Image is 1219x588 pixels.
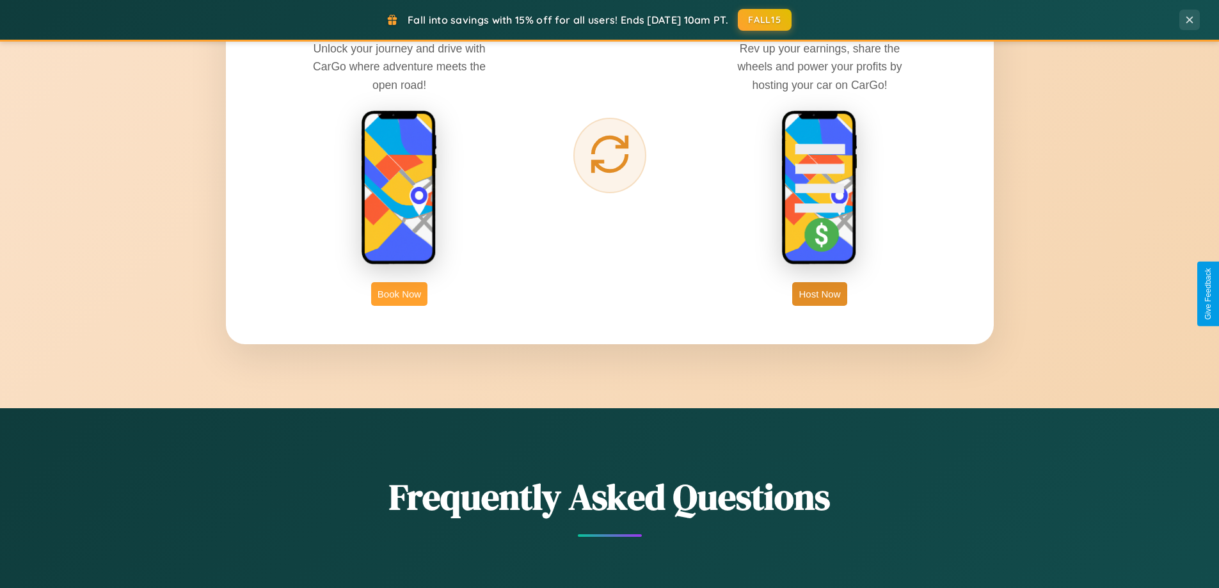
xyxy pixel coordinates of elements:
span: Fall into savings with 15% off for all users! Ends [DATE] 10am PT. [408,13,728,26]
p: Rev up your earnings, share the wheels and power your profits by hosting your car on CarGo! [724,40,916,93]
div: Give Feedback [1204,268,1213,320]
img: rent phone [361,110,438,266]
button: FALL15 [738,9,792,31]
img: host phone [781,110,858,266]
button: Book Now [371,282,427,306]
h2: Frequently Asked Questions [226,472,994,521]
p: Unlock your journey and drive with CarGo where adventure meets the open road! [303,40,495,93]
button: Host Now [792,282,847,306]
